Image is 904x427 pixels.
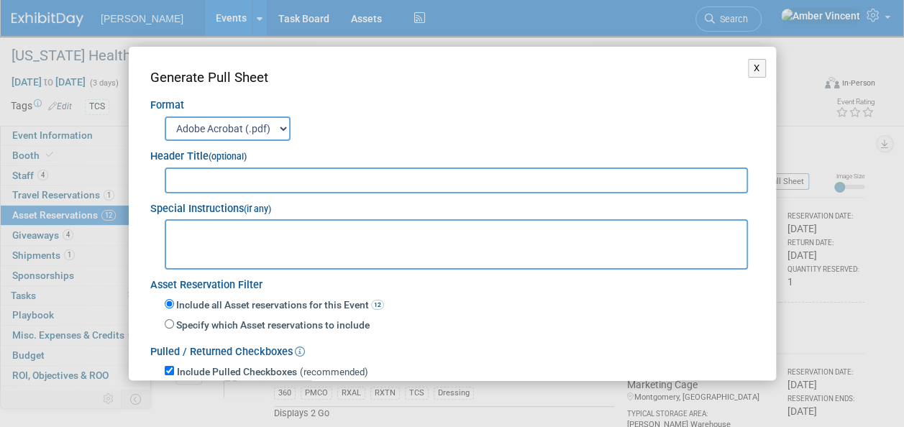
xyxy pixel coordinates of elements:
[150,193,754,217] div: Special Instructions
[371,300,384,310] span: 12
[177,365,297,380] label: Include Pulled Checkboxes
[150,88,754,114] div: Format
[150,141,754,165] div: Header Title
[244,204,271,214] small: (if any)
[748,59,766,78] button: X
[150,336,754,360] div: Pulled / Returned Checkboxes
[300,367,368,377] span: (recommended)
[209,152,247,162] small: (optional)
[150,270,754,293] div: Asset Reservation Filter
[174,298,384,313] label: Include all Asset reservations for this Event
[174,318,370,333] label: Specify which Asset reservations to include
[150,68,754,88] div: Generate Pull Sheet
